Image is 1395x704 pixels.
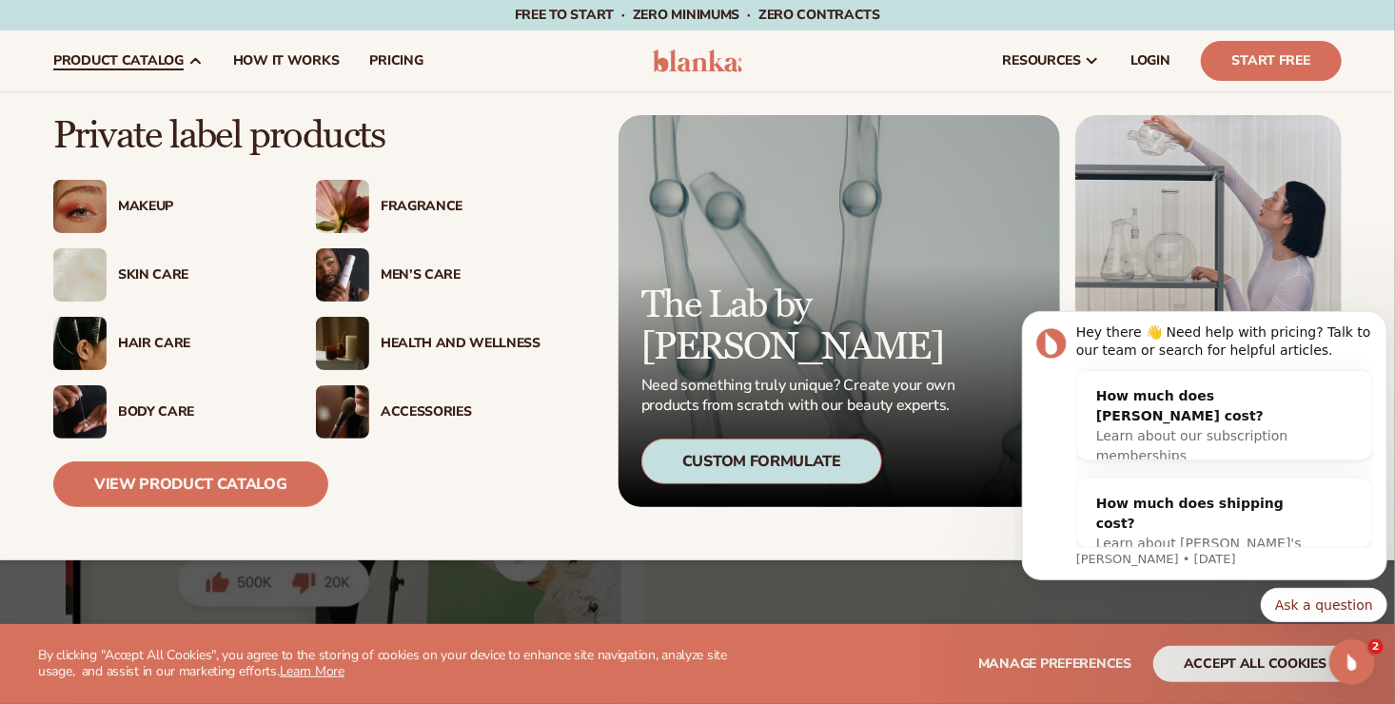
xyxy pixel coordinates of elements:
[12,8,49,44] button: go back
[38,30,218,91] a: product catalog
[218,30,355,91] a: How It Works
[978,655,1131,673] span: Manage preferences
[280,662,344,680] a: Learn More
[572,8,608,44] button: Collapse window
[251,569,403,584] a: Open in help center
[316,317,540,370] a: Candles and incense on table. Health And Wellness
[233,53,340,68] span: How It Works
[1003,53,1081,68] span: resources
[38,648,739,680] p: By clicking "Accept All Cookies", you agree to the storing of cookies on your device to enhance s...
[53,180,107,233] img: Female with glitter eye makeup.
[53,115,540,157] p: Private label products
[1115,30,1186,91] a: LOGIN
[381,199,540,215] div: Fragrance
[988,30,1115,91] a: resources
[619,115,1060,507] a: Microscopic product formula. The Lab by [PERSON_NAME] Need something truly unique? Create your ow...
[53,248,107,302] img: Cream moisturizer swatch.
[53,385,107,439] img: Male hand applying moisturizer.
[118,404,278,420] div: Body Care
[316,385,540,439] a: Female with makeup brush. Accessories
[53,385,278,439] a: Male hand applying moisturizer. Body Care
[53,461,328,507] a: View Product Catalog
[118,267,278,284] div: Skin Care
[303,507,352,545] span: neutral face reaction
[978,646,1131,682] button: Manage preferences
[1075,115,1342,507] img: Female in lab with equipment.
[313,507,341,545] span: 😐
[118,199,278,215] div: Makeup
[354,30,438,91] a: pricing
[1130,53,1170,68] span: LOGIN
[53,248,278,302] a: Cream moisturizer swatch. Skin Care
[381,336,540,352] div: Health And Wellness
[316,180,369,233] img: Pink blooming flower.
[515,6,880,24] span: Free to start · ZERO minimums · ZERO contracts
[316,317,369,370] img: Candles and incense on table.
[1201,41,1342,81] a: Start Free
[1014,248,1395,653] iframe: Intercom notifications message
[363,507,390,545] span: 😃
[316,180,540,233] a: Pink blooming flower. Fragrance
[316,248,540,302] a: Male holding moisturizer bottle. Men’s Care
[352,507,402,545] span: smiley reaction
[264,507,291,545] span: 😞
[653,49,743,72] img: logo
[23,488,632,509] div: Did this answer your question?
[253,507,303,545] span: disappointed reaction
[53,180,278,233] a: Female with glitter eye makeup. Makeup
[316,248,369,302] img: Male holding moisturizer bottle.
[369,53,422,68] span: pricing
[53,317,278,370] a: Female hair pulled back with clips. Hair Care
[118,336,278,352] div: Hair Care
[608,8,642,42] div: Close
[316,385,369,439] img: Female with makeup brush.
[641,439,882,484] div: Custom Formulate
[641,284,961,368] p: The Lab by [PERSON_NAME]
[1329,639,1375,685] iframe: Intercom live chat
[53,53,184,68] span: product catalog
[1153,646,1357,682] button: accept all cookies
[641,376,961,416] p: Need something truly unique? Create your own products from scratch with our beauty experts.
[381,267,540,284] div: Men’s Care
[381,404,540,420] div: Accessories
[1368,639,1384,655] span: 2
[53,317,107,370] img: Female hair pulled back with clips.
